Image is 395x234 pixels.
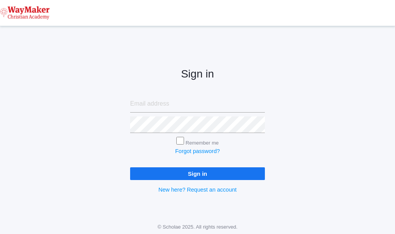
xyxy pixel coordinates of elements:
[158,187,236,193] a: New here? Request an account
[130,167,265,180] input: Sign in
[130,96,265,113] input: Email address
[186,140,219,146] label: Remember me
[130,68,265,80] h2: Sign in
[175,148,220,154] a: Forgot password?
